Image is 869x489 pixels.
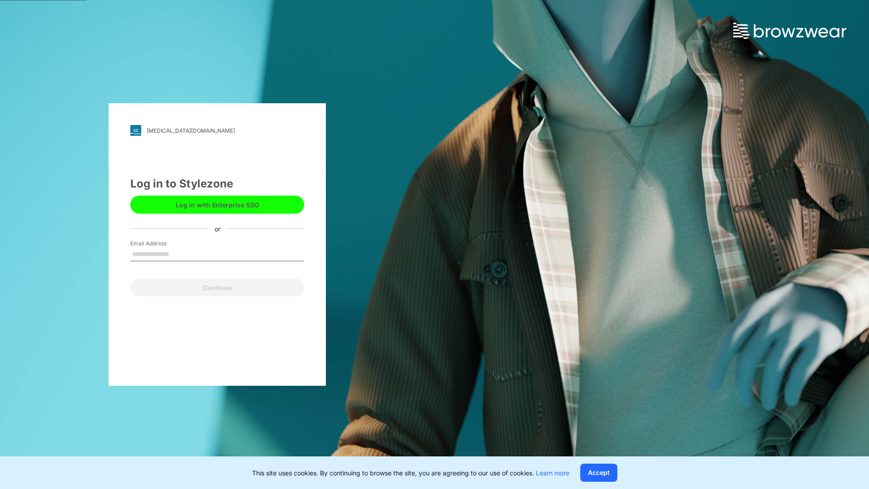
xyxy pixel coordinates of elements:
[147,127,235,134] div: [MEDICAL_DATA][DOMAIN_NAME]
[130,176,304,192] div: Log in to Stylezone
[130,125,141,136] img: svg+xml;base64,PHN2ZyB3aWR0aD0iMjgiIGhlaWdodD0iMjgiIHZpZXdCb3g9IjAgMCAyOCAyOCIgZmlsbD0ibm9uZSIgeG...
[207,224,228,233] div: or
[252,468,569,478] p: This site uses cookies. By continuing to browse the site, you are agreeing to our use of cookies.
[733,23,846,39] img: browzwear-logo.73288ffb.svg
[130,125,304,136] a: [MEDICAL_DATA][DOMAIN_NAME]
[130,240,194,248] label: Email Address
[536,469,569,477] a: Learn more
[130,196,304,214] button: Log in with Enterprise SSO
[580,464,617,482] button: Accept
